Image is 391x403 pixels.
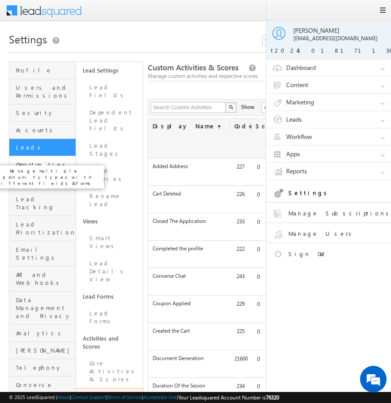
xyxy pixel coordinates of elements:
[76,230,143,255] a: Smart Views
[9,376,76,394] a: Converse
[153,190,226,197] label: Cart Deleted
[76,330,143,355] a: Activities and Scores
[251,119,272,134] div: Score
[57,394,70,400] a: About
[9,241,76,266] a: Email Settings
[76,255,143,288] a: Lead Details View
[9,62,76,79] a: Profile
[230,272,251,284] div: 243
[76,305,143,330] a: Lead Forms
[178,394,279,401] span: Your Leadsquared Account Number is
[9,325,76,342] a: Analytics
[153,300,226,307] label: Coupon Applied
[293,35,386,42] div: [EMAIL_ADDRESS][DOMAIN_NAME]
[153,218,226,224] label: Closed The Application
[9,342,76,359] a: [PERSON_NAME]
[16,346,73,354] span: [PERSON_NAME]
[229,105,233,109] img: Search
[9,292,76,325] a: Data Management and Privacy
[16,143,73,151] span: Leads
[230,190,251,202] div: 226
[251,162,272,175] div: 0
[76,62,143,79] a: Lead Settings
[9,393,279,402] span: © 2025 LeadSquared | | | | |
[16,296,73,320] span: Data Management and Privacy
[16,161,73,169] span: Opportunities
[9,122,76,139] a: Accounts
[230,119,251,134] div: Code
[76,188,143,213] a: Rename Lead
[251,327,272,339] div: 0
[251,299,272,312] div: 0
[145,4,166,26] div: Minimize live chat window
[153,163,226,169] label: Added Address
[153,327,226,334] label: Created the Cart
[271,46,387,54] div: t20241018171138
[9,139,76,156] a: Leads
[120,273,161,284] em: Start Chat
[15,46,37,58] img: d_60004797649_company_0_60004797649
[16,220,73,236] span: Lead Prioritization
[9,216,76,241] a: Lead Prioritization
[251,272,272,284] div: 0
[16,381,73,389] span: Converse
[16,84,73,100] span: Users and Permissions
[251,245,272,257] div: 0
[230,299,251,312] div: 229
[153,273,226,279] label: Converse Chat
[9,104,76,122] a: Security
[46,46,149,58] div: Chat with us now
[148,72,382,80] div: Manage custom activities and respective scores
[76,79,143,104] a: Lead Fields
[230,354,251,367] div: 21600
[148,119,230,134] div: Display Name
[107,394,142,400] a: Terms of Service
[9,191,76,216] a: Lead Tracking
[262,35,382,46] input: Search Settings
[11,82,161,265] textarea: Type your message and hit 'Enter'
[76,355,143,388] a: Core Activities & Scores
[153,245,226,252] label: Completed the profile
[16,195,73,211] span: Lead Tracking
[230,217,251,230] div: 233
[16,66,73,74] span: Profile
[230,245,251,257] div: 222
[153,382,226,389] label: Duration Of the Sesion
[9,359,76,376] a: Telephony
[293,27,386,35] div: [PERSON_NAME]
[9,266,76,292] a: API and Webhooks
[230,162,251,175] div: 227
[71,394,106,400] a: Contact Support
[262,104,304,111] span: Active
[16,271,73,287] span: API and Webhooks
[148,62,238,73] span: Custom Activities & Scores
[76,288,143,305] a: Lead Forms
[251,190,272,202] div: 0
[76,137,143,162] a: Lead Stages
[230,382,251,394] div: 234
[9,79,76,104] a: Users and Permissions
[266,394,279,401] span: 76320
[16,329,73,337] span: Analytics
[16,109,73,117] span: Security
[9,32,47,46] span: Settings
[76,162,143,188] a: Lead Sources
[143,394,177,400] a: Acceptable Use
[251,382,272,394] div: 0
[76,104,143,137] a: Dependent Lead Fields
[9,156,76,173] a: Opportunities
[251,354,272,367] div: 0
[16,126,73,134] span: Accounts
[153,355,226,361] label: Document Generation
[230,327,251,339] div: 225
[251,217,272,230] div: 0
[241,102,254,111] div: Show
[16,364,73,372] span: Telephony
[261,102,307,113] a: Active
[16,246,73,261] span: Email Settings
[76,213,143,230] a: Views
